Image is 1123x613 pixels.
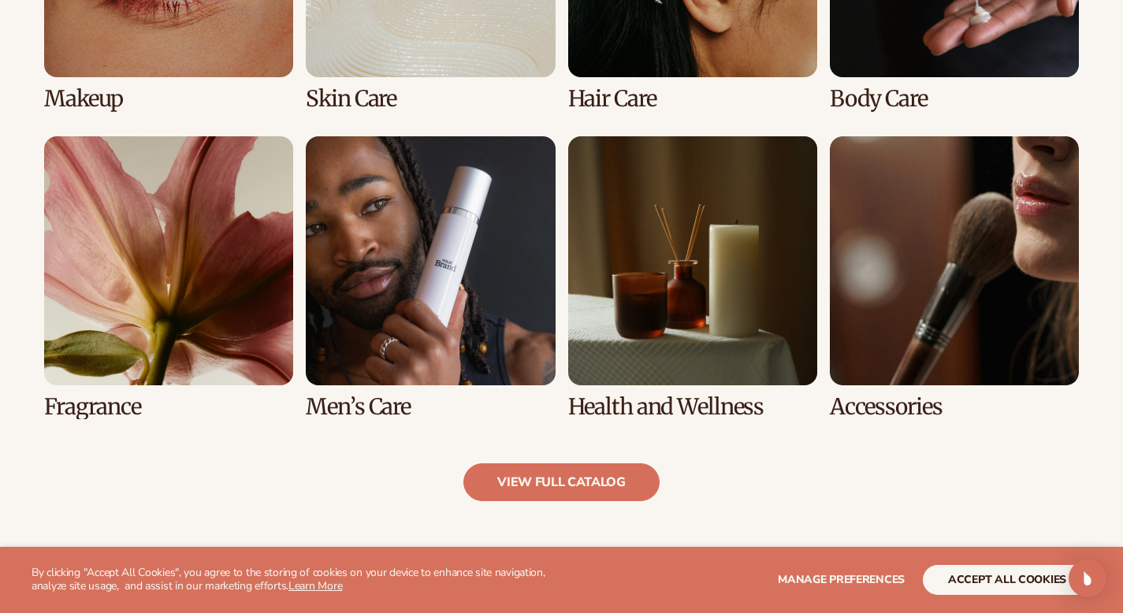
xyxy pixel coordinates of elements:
[288,578,342,593] a: Learn More
[44,87,293,111] h3: Makeup
[1069,559,1106,597] div: Open Intercom Messenger
[568,136,817,419] div: 7 / 8
[44,136,293,419] div: 5 / 8
[463,463,660,501] a: view full catalog
[830,87,1079,111] h3: Body Care
[306,136,555,419] div: 6 / 8
[923,565,1091,595] button: accept all cookies
[32,567,582,593] p: By clicking "Accept All Cookies", you agree to the storing of cookies on your device to enhance s...
[778,565,905,595] button: Manage preferences
[830,136,1079,419] div: 8 / 8
[568,87,817,111] h3: Hair Care
[778,572,905,587] span: Manage preferences
[306,87,555,111] h3: Skin Care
